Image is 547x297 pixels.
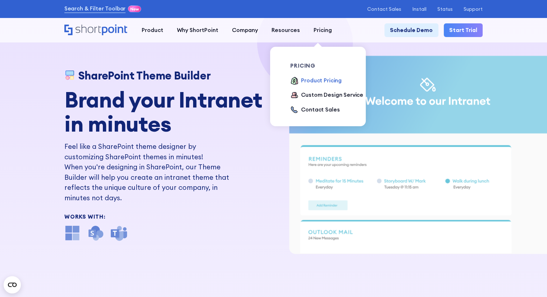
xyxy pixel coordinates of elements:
[64,214,269,219] div: Works With:
[135,23,170,37] a: Product
[64,162,234,203] p: When you're designing in SharePoint, our Theme Builder will help you create an intranet theme tha...
[367,6,401,12] a: Contact Sales
[444,23,483,37] a: Start Trial
[232,26,258,35] div: Company
[272,26,300,35] div: Resources
[64,225,81,241] img: microsoft office icon
[464,6,483,12] a: Support
[511,262,547,297] iframe: Chat Widget
[301,106,339,114] div: Contact Sales
[290,63,367,68] div: pricing
[314,26,332,35] div: Pricing
[225,23,265,37] a: Company
[265,23,307,37] a: Resources
[384,23,438,37] a: Schedule Demo
[78,69,211,82] h1: SharePoint Theme Builder
[301,77,342,85] div: Product Pricing
[412,6,426,12] a: Install
[142,26,163,35] div: Product
[64,86,262,137] strong: Brand your Intranet in minutes
[64,24,128,36] a: Home
[290,77,342,86] a: Product Pricing
[177,26,218,35] div: Why ShortPoint
[4,276,21,293] button: Open CMP widget
[290,106,339,115] a: Contact Sales
[307,23,339,37] a: Pricing
[64,141,234,162] h2: Feel like a SharePoint theme designer by customizing SharePoint themes in minutes!
[87,225,104,241] img: SharePoint icon
[111,225,127,241] img: microsoft teams icon
[437,6,453,12] a: Status
[170,23,225,37] a: Why ShortPoint
[64,5,126,13] a: Search & Filter Toolbar
[301,91,363,99] div: Custom Design Service
[290,91,363,100] a: Custom Design Service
